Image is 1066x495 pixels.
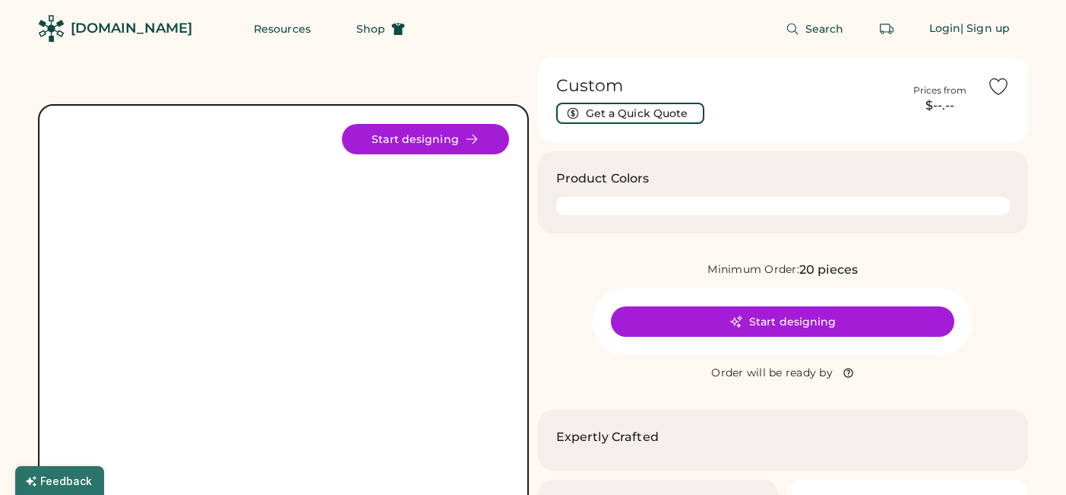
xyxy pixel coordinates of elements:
[711,366,833,381] div: Order will be ready by
[902,97,978,115] div: $--.--
[871,14,902,44] button: Retrieve an order
[799,261,858,279] div: 20 pieces
[338,14,423,44] button: Shop
[38,15,65,42] img: Rendered Logo - Screens
[707,262,799,278] div: Minimum Order:
[805,24,844,34] span: Search
[929,21,961,36] div: Login
[913,84,966,97] div: Prices from
[556,428,659,446] h2: Expertly Crafted
[71,19,192,38] div: [DOMAIN_NAME]
[556,103,704,124] button: Get a Quick Quote
[767,14,862,44] button: Search
[611,306,954,337] button: Start designing
[342,124,509,154] button: Start designing
[960,21,1010,36] div: | Sign up
[356,24,385,34] span: Shop
[556,75,894,97] h1: Custom
[556,170,650,188] h3: Product Colors
[236,14,329,44] button: Resources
